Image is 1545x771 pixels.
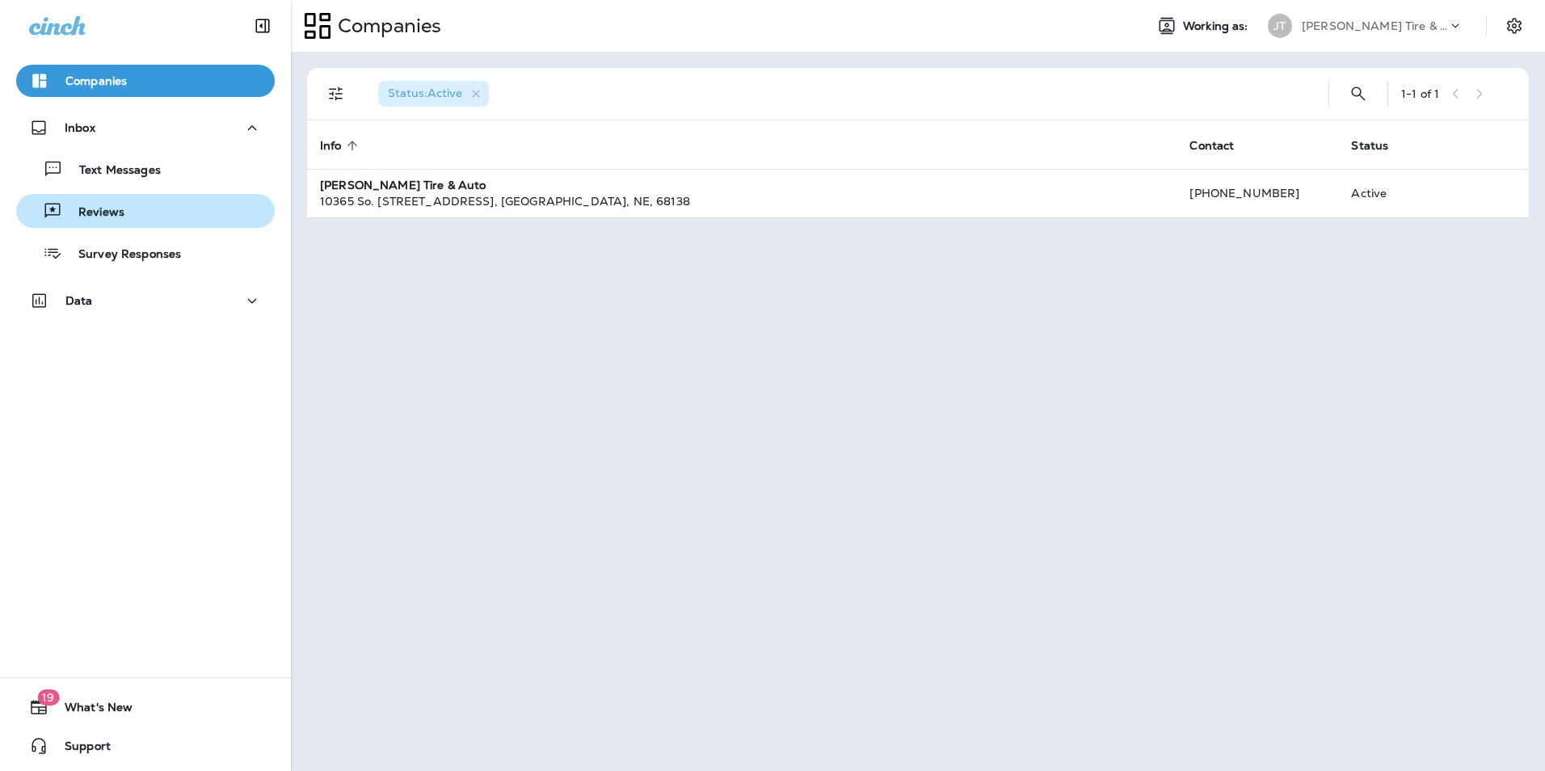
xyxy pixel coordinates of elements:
button: Data [16,284,275,317]
button: Filters [320,78,352,110]
p: Companies [331,14,441,38]
button: Search Companies [1342,78,1375,110]
span: Contact [1189,138,1255,153]
button: Support [16,730,275,762]
div: 10365 So. [STREET_ADDRESS] , [GEOGRAPHIC_DATA] , NE , 68138 [320,193,1164,209]
p: Text Messages [63,163,161,179]
td: Active [1338,169,1442,217]
span: Status : Active [388,86,462,100]
button: Companies [16,65,275,97]
button: Text Messages [16,152,275,186]
button: Inbox [16,112,275,144]
div: 1 - 1 of 1 [1401,87,1439,100]
td: [PHONE_NUMBER] [1177,169,1338,217]
button: 19What's New [16,691,275,723]
button: Collapse Sidebar [240,10,285,42]
p: Survey Responses [62,247,181,263]
p: Inbox [65,121,95,134]
button: Survey Responses [16,236,275,270]
p: Companies [65,74,127,87]
div: Status:Active [378,81,489,107]
span: 19 [37,689,59,706]
p: Reviews [62,205,124,221]
span: Status [1351,138,1409,153]
p: Data [65,294,93,307]
span: Info [320,138,363,153]
span: Info [320,139,342,153]
span: Support [48,739,111,759]
p: [PERSON_NAME] Tire & Auto [1302,19,1447,32]
strong: [PERSON_NAME] Tire & Auto [320,178,486,192]
div: JT [1268,14,1292,38]
button: Settings [1500,11,1529,40]
span: Working as: [1183,19,1252,33]
span: Status [1351,139,1388,153]
span: Contact [1189,139,1234,153]
span: What's New [48,701,133,720]
button: Reviews [16,194,275,228]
